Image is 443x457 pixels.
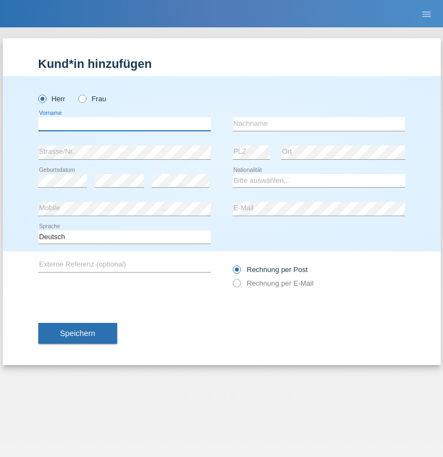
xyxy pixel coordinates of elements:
a: menu [416,10,438,17]
span: Speichern [60,329,95,338]
label: Frau [78,95,106,103]
input: Frau [78,95,85,102]
label: Herr [38,95,66,103]
input: Rechnung per Post [233,265,240,279]
i: menu [421,9,432,20]
h1: Kund*in hinzufügen [38,57,405,71]
input: Herr [38,95,45,102]
label: Rechnung per E-Mail [233,279,314,287]
label: Rechnung per Post [233,265,308,274]
input: Rechnung per E-Mail [233,279,240,293]
button: Speichern [38,323,117,344]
